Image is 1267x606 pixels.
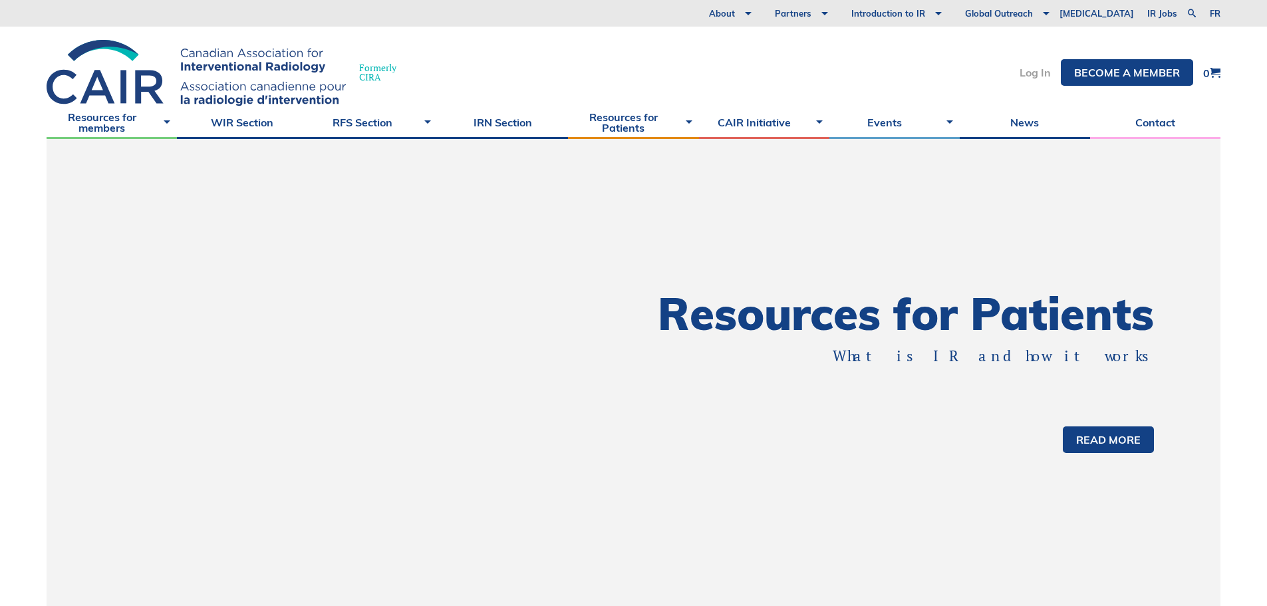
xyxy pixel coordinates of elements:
[829,106,960,139] a: Events
[699,106,829,139] a: CAIR Initiative
[177,106,307,139] a: WIR Section
[47,40,410,106] a: FormerlyCIRA
[680,346,1155,367] p: What is IR and how it works
[1210,9,1220,18] a: fr
[438,106,568,139] a: IRN Section
[307,106,438,139] a: RFS Section
[1203,67,1220,78] a: 0
[1063,426,1154,453] a: Read more
[960,106,1090,139] a: News
[47,40,346,106] img: CIRA
[568,106,698,139] a: Resources for Patients
[1090,106,1220,139] a: Contact
[1061,59,1193,86] a: Become a member
[47,106,177,139] a: Resources for members
[359,63,396,82] span: Formerly CIRA
[634,291,1155,336] h1: Resources for Patients
[1020,67,1051,78] a: Log In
